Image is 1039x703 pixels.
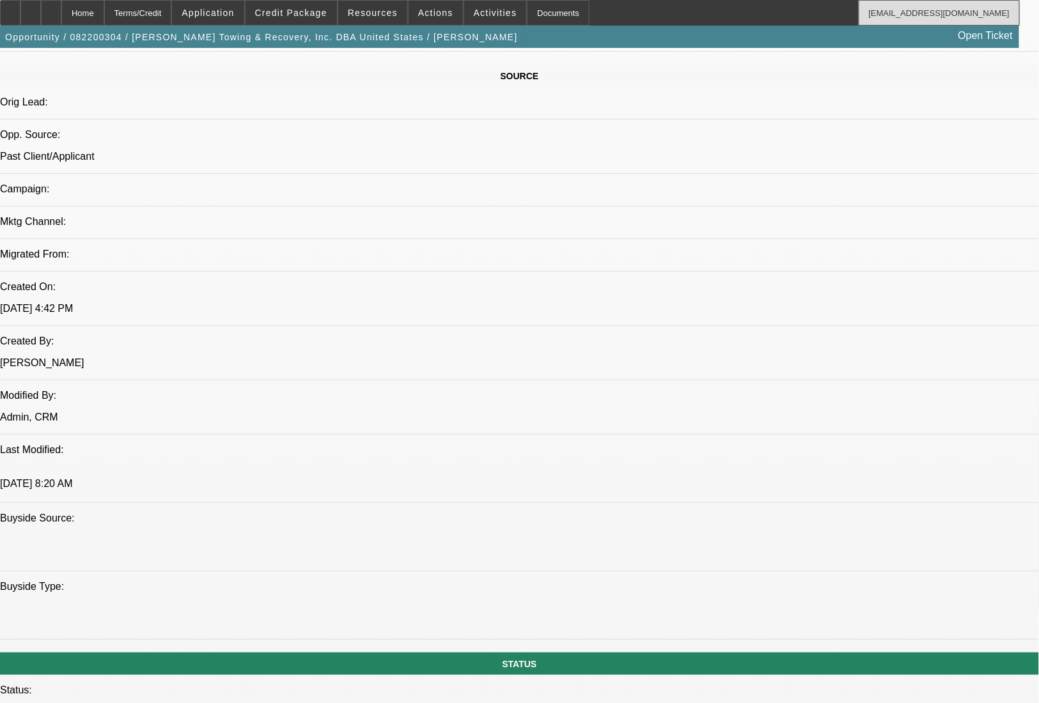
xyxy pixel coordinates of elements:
span: Opportunity / 082200304 / [PERSON_NAME] Towing & Recovery, Inc. DBA United States / [PERSON_NAME] [5,32,518,42]
button: Actions [409,1,463,25]
button: Resources [338,1,407,25]
button: Credit Package [246,1,337,25]
span: Credit Package [255,8,327,18]
span: STATUS [503,660,537,670]
button: Application [172,1,244,25]
a: Open Ticket [953,25,1018,47]
span: Actions [418,8,453,18]
span: SOURCE [501,72,539,82]
span: Resources [348,8,398,18]
span: Application [182,8,234,18]
button: Activities [464,1,527,25]
span: Activities [474,8,517,18]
